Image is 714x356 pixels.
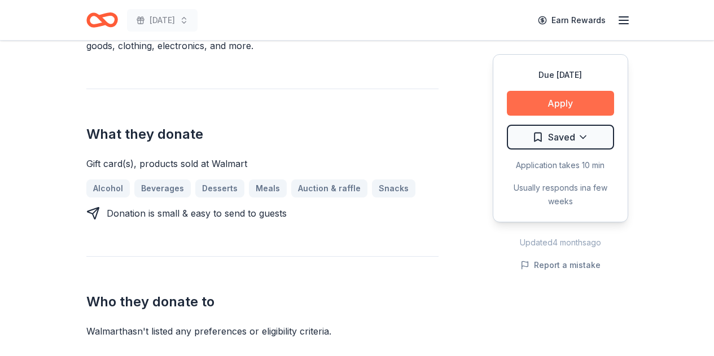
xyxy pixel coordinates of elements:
a: Desserts [195,179,244,197]
div: Application takes 10 min [507,159,614,172]
h2: What they donate [86,125,439,143]
button: Apply [507,91,614,116]
a: Earn Rewards [531,10,612,30]
div: Updated 4 months ago [493,236,628,249]
a: Snacks [372,179,415,197]
a: Auction & raffle [291,179,367,197]
span: Saved [548,130,575,144]
button: Saved [507,125,614,150]
a: Meals [249,179,287,197]
div: Gift card(s), products sold at Walmart [86,157,439,170]
span: [DATE] [150,14,175,27]
a: Home [86,7,118,33]
div: Usually responds in a few weeks [507,181,614,208]
button: Report a mistake [520,258,601,272]
button: [DATE] [127,9,198,32]
a: Alcohol [86,179,130,197]
div: Walmart hasn ' t listed any preferences or eligibility criteria. [86,324,439,338]
div: Donation is small & easy to send to guests [107,206,287,220]
a: Beverages [134,179,191,197]
div: Due [DATE] [507,68,614,82]
h2: Who they donate to [86,293,439,311]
